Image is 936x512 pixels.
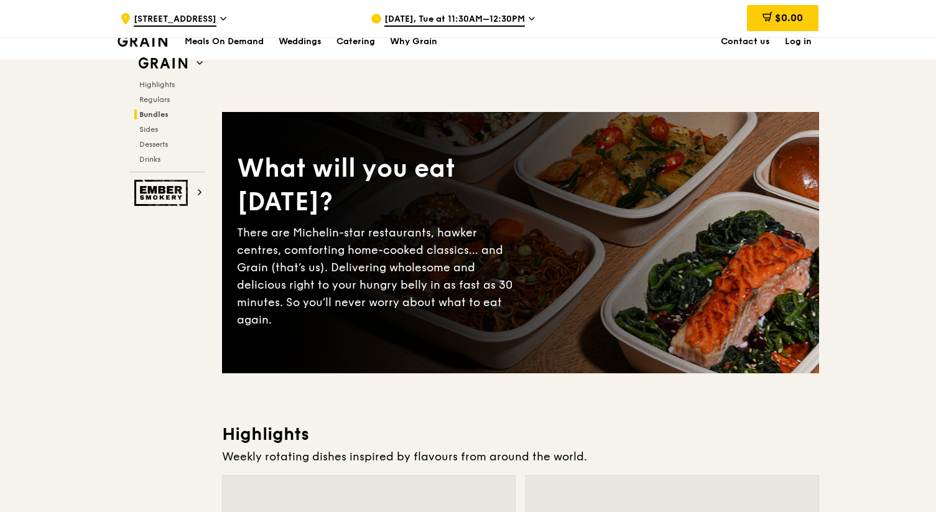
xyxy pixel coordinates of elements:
[390,23,437,60] div: Why Grain
[139,95,170,104] span: Regulars
[139,125,158,134] span: Sides
[134,13,216,27] span: [STREET_ADDRESS]
[237,224,521,328] div: There are Michelin-star restaurants, hawker centres, comforting home-cooked classics… and Grain (...
[139,80,175,89] span: Highlights
[271,23,329,60] a: Weddings
[222,448,819,465] div: Weekly rotating dishes inspired by flavours from around the world.
[384,13,525,27] span: [DATE], Tue at 11:30AM–12:30PM
[139,110,169,119] span: Bundles
[139,155,160,164] span: Drinks
[134,52,192,75] img: Grain web logo
[279,23,322,60] div: Weddings
[713,23,777,60] a: Contact us
[382,23,445,60] a: Why Grain
[222,423,819,445] h3: Highlights
[237,152,521,219] div: What will you eat [DATE]?
[139,140,168,149] span: Desserts
[329,23,382,60] a: Catering
[777,23,819,60] a: Log in
[336,23,375,60] div: Catering
[134,180,192,206] img: Ember Smokery web logo
[185,35,264,48] h1: Meals On Demand
[775,12,803,24] span: $0.00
